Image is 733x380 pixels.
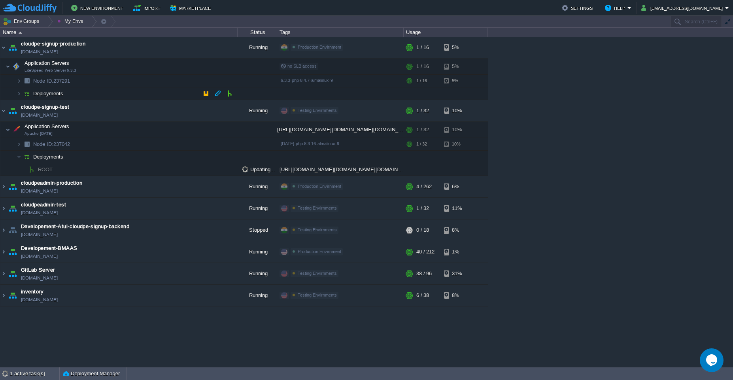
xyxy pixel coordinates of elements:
img: AMDAwAAAACH5BAEAAAAALAAAAAABAAEAAAICRAEAOw== [11,59,22,74]
span: Application Servers [24,60,70,66]
button: New Environment [71,3,126,13]
img: AMDAwAAAACH5BAEAAAAALAAAAAABAAEAAAICRAEAOw== [17,151,21,163]
div: Running [238,37,277,58]
a: Deployments [32,90,64,97]
a: [DOMAIN_NAME] [21,209,58,217]
span: Production Envirnment [298,249,341,254]
img: AMDAwAAAACH5BAEAAAAALAAAAAABAAEAAAICRAEAOw== [17,75,21,87]
a: cloudpeadmin-production [21,179,82,187]
img: AMDAwAAAACH5BAEAAAAALAAAAAABAAEAAAICRAEAOw== [17,138,21,150]
img: AMDAwAAAACH5BAEAAAAALAAAAAABAAEAAAICRAEAOw== [21,138,32,150]
div: Stopped [238,219,277,241]
span: Node ID: [33,78,53,84]
span: 237042 [32,141,71,147]
img: AMDAwAAAACH5BAEAAAAALAAAAAABAAEAAAICRAEAOw== [21,75,32,87]
div: 38 / 96 [416,263,432,284]
div: 10% [444,138,470,150]
div: Tags [278,28,403,37]
a: cloudpe-signup-test [21,103,70,111]
img: AMDAwAAAACH5BAEAAAAALAAAAAABAAEAAAICRAEAOw== [0,219,7,241]
img: AMDAwAAAACH5BAEAAAAALAAAAAABAAEAAAICRAEAOw== [6,59,10,74]
img: AMDAwAAAACH5BAEAAAAALAAAAAABAAEAAAICRAEAOw== [0,263,7,284]
a: inventory [21,288,43,296]
a: GitLab Server [21,266,55,274]
div: 5% [444,59,470,74]
span: Application Servers [24,123,70,130]
div: 1 / 32 [416,100,429,121]
div: 1 / 32 [416,198,429,219]
div: [URL][DOMAIN_NAME][DOMAIN_NAME][DOMAIN_NAME] [277,163,404,176]
img: AMDAwAAAACH5BAEAAAAALAAAAAABAAEAAAICRAEAOw== [0,285,7,306]
img: AMDAwAAAACH5BAEAAAAALAAAAAABAAEAAAICRAEAOw== [19,32,22,34]
button: Settings [562,3,595,13]
div: 4 / 262 [416,176,432,197]
div: 8% [444,219,470,241]
span: Testing Envirnments [298,227,337,232]
a: Developement-Atul-cloudpe-signup-backend [21,223,129,231]
img: AMDAwAAAACH5BAEAAAAALAAAAAABAAEAAAICRAEAOw== [21,87,32,100]
div: 31% [444,263,470,284]
span: Testing Envirnments [298,206,337,210]
img: AMDAwAAAACH5BAEAAAAALAAAAAABAAEAAAICRAEAOw== [0,241,7,263]
span: Developement-BMAAS [21,244,77,252]
div: Running [238,241,277,263]
img: AMDAwAAAACH5BAEAAAAALAAAAAABAAEAAAICRAEAOw== [0,100,7,121]
div: Running [238,285,277,306]
a: ROOT [37,166,54,173]
span: LiteSpeed Web Server 6.3.3 [25,68,76,73]
img: AMDAwAAAACH5BAEAAAAALAAAAAABAAEAAAICRAEAOw== [7,285,18,306]
a: Deployments [32,153,64,160]
a: [DOMAIN_NAME] [21,274,58,282]
span: Testing Envirnments [298,108,337,113]
span: Testing Envirnments [298,293,337,297]
img: AMDAwAAAACH5BAEAAAAALAAAAAABAAEAAAICRAEAOw== [7,37,18,58]
span: cloudpe-signup-production [21,40,85,48]
button: My Envs [57,16,85,27]
img: AMDAwAAAACH5BAEAAAAALAAAAAABAAEAAAICRAEAOw== [7,219,18,241]
a: Node ID:237291 [32,78,71,84]
div: 10% [444,100,470,121]
img: AMDAwAAAACH5BAEAAAAALAAAAAABAAEAAAICRAEAOw== [7,241,18,263]
div: Name [1,28,237,37]
div: 1 / 16 [416,75,427,87]
div: 40 / 212 [416,241,435,263]
img: AMDAwAAAACH5BAEAAAAALAAAAAABAAEAAAICRAEAOw== [26,163,37,176]
div: Running [238,198,277,219]
img: AMDAwAAAACH5BAEAAAAALAAAAAABAAEAAAICRAEAOw== [11,122,22,138]
img: AMDAwAAAACH5BAEAAAAALAAAAAABAAEAAAICRAEAOw== [0,37,7,58]
a: cloudpeadmin-test [21,201,66,209]
img: AMDAwAAAACH5BAEAAAAALAAAAAABAAEAAAICRAEAOw== [0,198,7,219]
a: [DOMAIN_NAME] [21,187,58,195]
span: Apache [DATE] [25,131,53,136]
button: Deployment Manager [63,370,120,378]
div: 1 / 32 [416,138,427,150]
span: Production Envirnment [298,184,341,189]
a: Application ServersApache [DATE] [24,123,70,129]
span: Production Envirnment [298,45,341,49]
button: Import [133,3,163,13]
a: [DOMAIN_NAME] [21,48,58,56]
div: 1% [444,241,470,263]
div: 1 / 16 [416,59,429,74]
button: Marketplace [170,3,213,13]
button: [EMAIL_ADDRESS][DOMAIN_NAME] [641,3,725,13]
a: [DOMAIN_NAME] [21,296,58,304]
img: AMDAwAAAACH5BAEAAAAALAAAAAABAAEAAAICRAEAOw== [7,263,18,284]
div: [URL][DOMAIN_NAME][DOMAIN_NAME][DOMAIN_NAME] [277,122,404,138]
span: [DATE]-php-8.3.16-almalinux-9 [281,141,339,146]
div: Running [238,100,277,121]
img: AMDAwAAAACH5BAEAAAAALAAAAAABAAEAAAICRAEAOw== [7,198,18,219]
div: 1 active task(s) [10,367,59,380]
button: Env Groups [3,16,42,27]
span: Node ID: [33,141,53,147]
img: AMDAwAAAACH5BAEAAAAALAAAAAABAAEAAAICRAEAOw== [7,176,18,197]
a: [DOMAIN_NAME] [21,231,58,238]
a: Application ServersLiteSpeed Web Server 6.3.3 [24,60,70,66]
div: 10% [444,122,470,138]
